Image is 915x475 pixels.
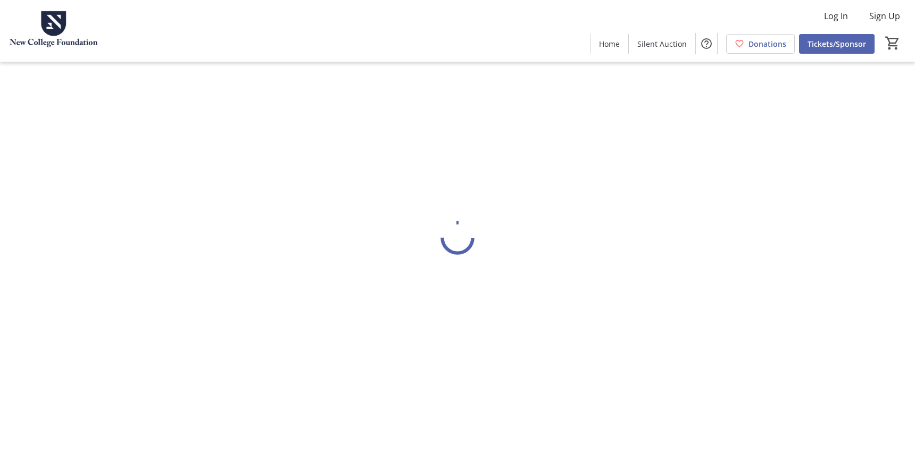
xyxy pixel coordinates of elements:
span: Silent Auction [637,38,687,49]
a: Silent Auction [629,34,695,54]
span: Sign Up [869,10,900,22]
img: New College Foundation's Logo [6,4,101,57]
a: Donations [726,34,795,54]
span: Tickets/Sponsor [808,38,866,49]
button: Sign Up [861,7,909,24]
a: Tickets/Sponsor [799,34,875,54]
button: Cart [883,34,902,53]
button: Help [696,33,717,54]
span: Donations [748,38,786,49]
button: Log In [816,7,856,24]
span: Log In [824,10,848,22]
span: Home [599,38,620,49]
a: Home [590,34,628,54]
